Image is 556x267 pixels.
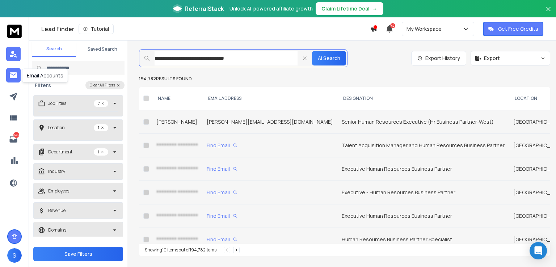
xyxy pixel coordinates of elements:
[6,132,21,147] a: 573
[544,4,553,22] button: Close banner
[7,248,22,263] button: S
[32,42,76,57] button: Search
[41,24,370,34] div: Lead Finder
[337,110,509,134] td: Senior Human Resources Executive (Hr Business Partner-West)
[79,24,114,34] button: Tutorial
[94,100,108,107] p: 7
[48,125,65,131] p: Location
[498,25,538,33] p: Get Free Credits
[80,42,125,56] button: Saved Search
[139,76,550,82] p: 194,782 results found
[530,242,547,259] div: Open Intercom Messenger
[407,25,445,33] p: My Workspace
[337,181,509,204] td: Executive - Human Resources Business Partner
[337,87,509,110] th: DESIGNATION
[48,169,65,174] p: Industry
[85,81,125,89] button: Clear All Filters
[337,157,509,181] td: Executive Human Resources Business Partner
[411,51,466,65] a: Export History
[48,101,66,106] p: Job Titles
[207,212,333,220] div: Find Email
[145,247,216,253] div: Showing 10 items out of 194,782 items
[372,5,378,12] span: →
[229,5,313,12] p: Unlock AI-powered affiliate growth
[484,55,500,62] span: Export
[207,165,333,173] div: Find Email
[22,69,68,82] div: Email Accounts
[48,208,66,213] p: Revenue
[483,22,543,36] button: Get Free Credits
[48,227,66,233] p: Domains
[337,134,509,157] td: Talent Acquisition Manager and Human Resources Business Partner
[390,23,395,28] span: 49
[207,189,333,196] div: Find Email
[337,204,509,228] td: Executive Human Resources Business Partner
[48,149,72,155] p: Department
[13,132,19,138] p: 573
[94,124,108,131] p: 1
[207,142,333,149] div: Find Email
[185,4,224,13] span: ReferralStack
[32,82,54,89] h3: Filters
[312,51,346,65] button: AI Search
[207,236,333,243] div: Find Email
[202,87,337,110] th: EMAIL ADDRESS
[207,118,333,126] div: [PERSON_NAME][EMAIL_ADDRESS][DOMAIN_NAME]
[316,2,383,15] button: Claim Lifetime Deal→
[152,87,202,110] th: NAME
[33,247,123,261] button: Save Filters
[337,228,509,251] td: Human Resources Business Partner Specialist
[48,188,69,194] p: Employees
[156,118,197,125] span: [PERSON_NAME]
[94,148,108,156] p: 1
